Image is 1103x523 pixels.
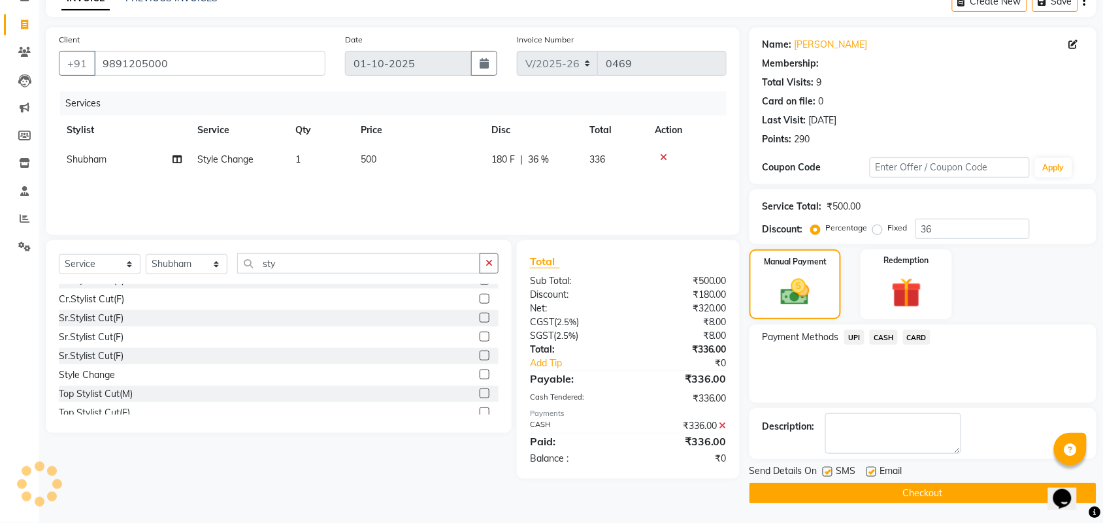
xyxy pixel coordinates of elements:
div: Membership: [763,57,819,71]
span: Send Details On [749,464,817,481]
div: ₹8.00 [628,315,736,329]
div: Description: [763,420,815,434]
th: Qty [288,116,353,145]
span: | [520,153,523,166]
label: Manual Payment [764,256,827,268]
span: 500 [361,153,376,165]
div: Style Change [59,368,115,382]
span: SGST [530,330,553,341]
div: [DATE] [809,114,837,127]
div: Paid: [520,434,629,449]
span: Shubham [67,153,107,165]
span: 2.5% [557,317,576,327]
div: 290 [795,133,810,146]
label: Redemption [884,255,929,266]
label: Fixed [888,222,908,234]
div: ₹336.00 [628,371,736,387]
div: ₹336.00 [628,419,736,433]
div: Top Stylist Cut(M) [59,387,133,401]
label: Client [59,34,80,46]
div: ( ) [520,315,629,329]
div: 9 [817,76,822,89]
input: Enter Offer / Coupon Code [870,157,1030,178]
img: _cash.svg [772,276,819,309]
span: Style Change [197,153,254,165]
input: Search by Name/Mobile/Email/Code [94,51,325,76]
span: Payment Methods [763,330,839,344]
div: ₹336.00 [628,392,736,405]
div: Coupon Code [763,161,870,174]
div: Sr.Stylist Cut(F) [59,311,123,325]
span: Email [880,464,902,481]
div: Payments [530,408,727,419]
iframe: chat widget [1048,471,1090,510]
th: Price [353,116,484,145]
div: Top Stylist Cut(F) [59,406,130,420]
img: _gift.svg [882,274,931,311]
span: CARD [903,330,931,345]
div: CASH [520,419,629,433]
div: ₹0 [628,452,736,466]
span: UPI [844,330,864,345]
div: Service Total: [763,200,822,214]
label: Percentage [826,222,868,234]
div: ₹0 [646,357,736,370]
input: Search or Scan [237,253,480,274]
th: Stylist [59,116,189,145]
button: Checkout [749,483,1096,503]
span: SMS [836,464,856,481]
div: ₹8.00 [628,329,736,343]
div: Card on file: [763,95,816,108]
div: ₹500.00 [827,200,861,214]
span: 1 [295,153,301,165]
div: ( ) [520,329,629,343]
div: ₹180.00 [628,288,736,302]
div: Sr.Stylist Cut(F) [59,330,123,344]
div: ₹320.00 [628,302,736,315]
div: Payable: [520,371,629,387]
label: Invoice Number [517,34,574,46]
div: Services [60,91,736,116]
span: 180 F [491,153,515,166]
div: Discount: [763,223,803,236]
a: Add Tip [520,357,646,370]
div: Total: [520,343,629,357]
th: Service [189,116,288,145]
div: Sr.Stylist Cut(F) [59,349,123,363]
div: Points: [763,133,792,146]
a: [PERSON_NAME] [795,38,868,52]
button: Apply [1035,158,1072,178]
div: ₹336.00 [628,434,736,449]
div: Last Visit: [763,114,806,127]
label: Date [345,34,363,46]
th: Action [647,116,727,145]
div: 0 [819,95,824,108]
div: Net: [520,302,629,315]
span: 336 [589,153,605,165]
span: CASH [870,330,898,345]
div: Cr.Stylist Cut(F) [59,293,124,306]
div: Sub Total: [520,274,629,288]
div: Cash Tendered: [520,392,629,405]
th: Total [582,116,647,145]
div: Total Visits: [763,76,814,89]
span: 36 % [528,153,549,166]
span: CGST [530,316,554,328]
div: Discount: [520,288,629,302]
button: +91 [59,51,95,76]
div: Name: [763,38,792,52]
div: ₹336.00 [628,343,736,357]
span: 2.5% [556,330,576,341]
div: ₹500.00 [628,274,736,288]
div: Balance : [520,452,629,466]
th: Disc [484,116,582,145]
span: Total [530,255,560,268]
